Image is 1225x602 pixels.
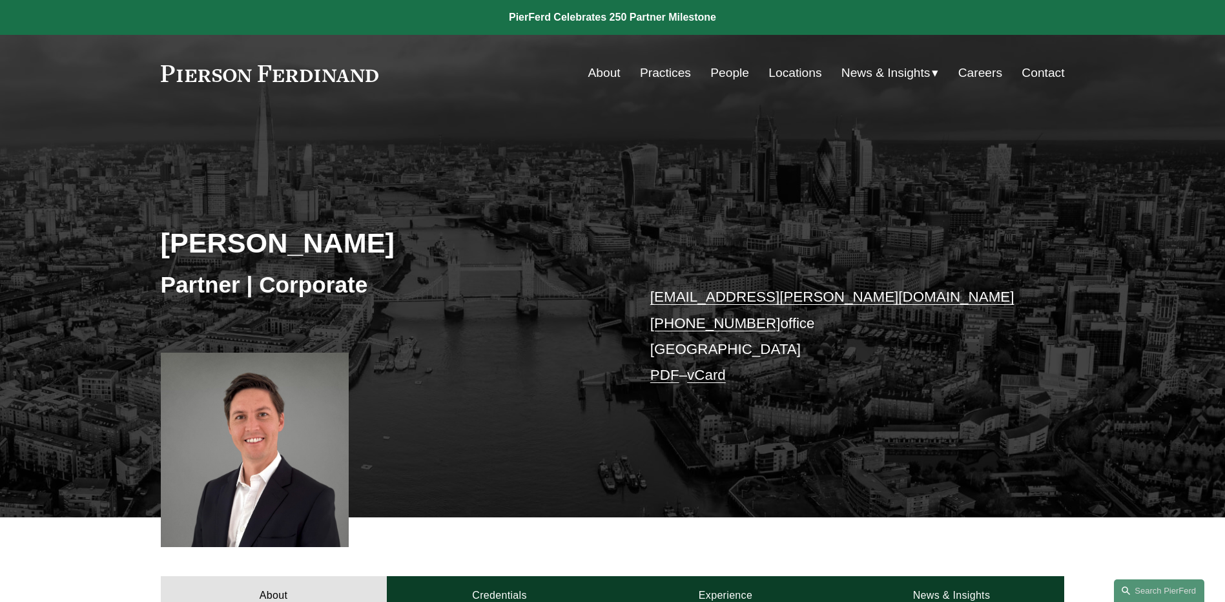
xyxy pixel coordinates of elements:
[841,62,931,85] span: News & Insights
[1114,579,1204,602] a: Search this site
[650,289,1014,305] a: [EMAIL_ADDRESS][PERSON_NAME][DOMAIN_NAME]
[958,61,1002,85] a: Careers
[588,61,621,85] a: About
[841,61,939,85] a: folder dropdown
[161,271,613,299] h3: Partner | Corporate
[687,367,726,383] a: vCard
[1022,61,1064,85] a: Contact
[161,226,613,260] h2: [PERSON_NAME]
[650,367,679,383] a: PDF
[650,315,781,331] a: [PHONE_NUMBER]
[710,61,749,85] a: People
[650,284,1027,388] p: office [GEOGRAPHIC_DATA] –
[768,61,821,85] a: Locations
[640,61,691,85] a: Practices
